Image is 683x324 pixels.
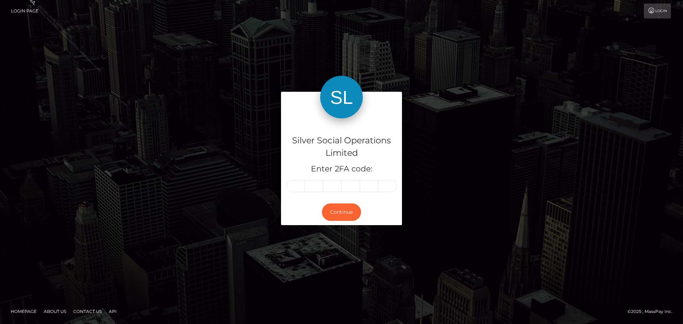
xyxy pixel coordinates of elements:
[106,306,120,317] a: API
[322,203,361,221] button: Continue
[644,4,671,18] a: Login
[628,308,678,315] div: © 2025 , MassPay Inc.
[320,76,363,118] img: Silver Social Operations Limited
[286,134,397,159] h4: Silver Social Operations Limited
[41,306,69,317] a: About Us
[70,306,105,317] a: Contact Us
[286,164,397,175] h5: Enter 2FA code:
[8,306,39,317] a: Homepage
[11,4,38,18] a: Login Page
